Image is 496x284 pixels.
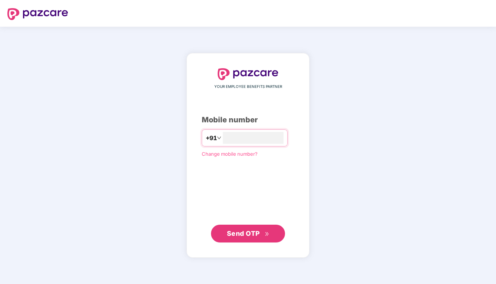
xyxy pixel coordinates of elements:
button: Send OTPdouble-right [211,225,285,242]
span: Send OTP [227,229,260,237]
img: logo [218,68,278,80]
img: logo [7,8,68,20]
a: Change mobile number? [202,151,258,157]
span: down [217,136,221,140]
span: double-right [265,232,269,237]
span: +91 [206,133,217,143]
span: YOUR EMPLOYEE BENEFITS PARTNER [214,84,282,90]
div: Mobile number [202,114,294,126]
